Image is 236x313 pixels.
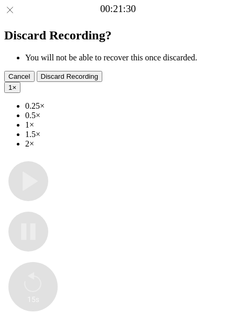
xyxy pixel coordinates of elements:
li: 0.5× [25,111,232,120]
button: Discard Recording [37,71,103,82]
li: 0.25× [25,101,232,111]
a: 00:21:30 [100,3,136,15]
li: 1× [25,120,232,130]
span: 1 [8,84,12,91]
h2: Discard Recording? [4,28,232,43]
li: 2× [25,139,232,149]
li: You will not be able to recover this once discarded. [25,53,232,62]
button: Cancel [4,71,35,82]
li: 1.5× [25,130,232,139]
button: 1× [4,82,20,93]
